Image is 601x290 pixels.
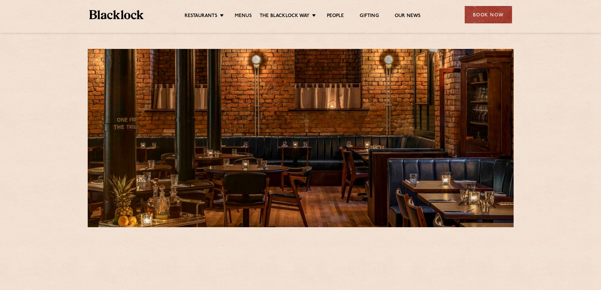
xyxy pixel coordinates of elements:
[260,13,309,20] a: The Blacklock Way
[360,13,379,20] a: Gifting
[185,13,217,20] a: Restaurants
[235,13,252,20] a: Menus
[395,13,421,20] a: Our News
[89,10,144,19] img: BL_Textured_Logo-footer-cropped.svg
[327,13,344,20] a: People
[465,6,512,23] div: Book Now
